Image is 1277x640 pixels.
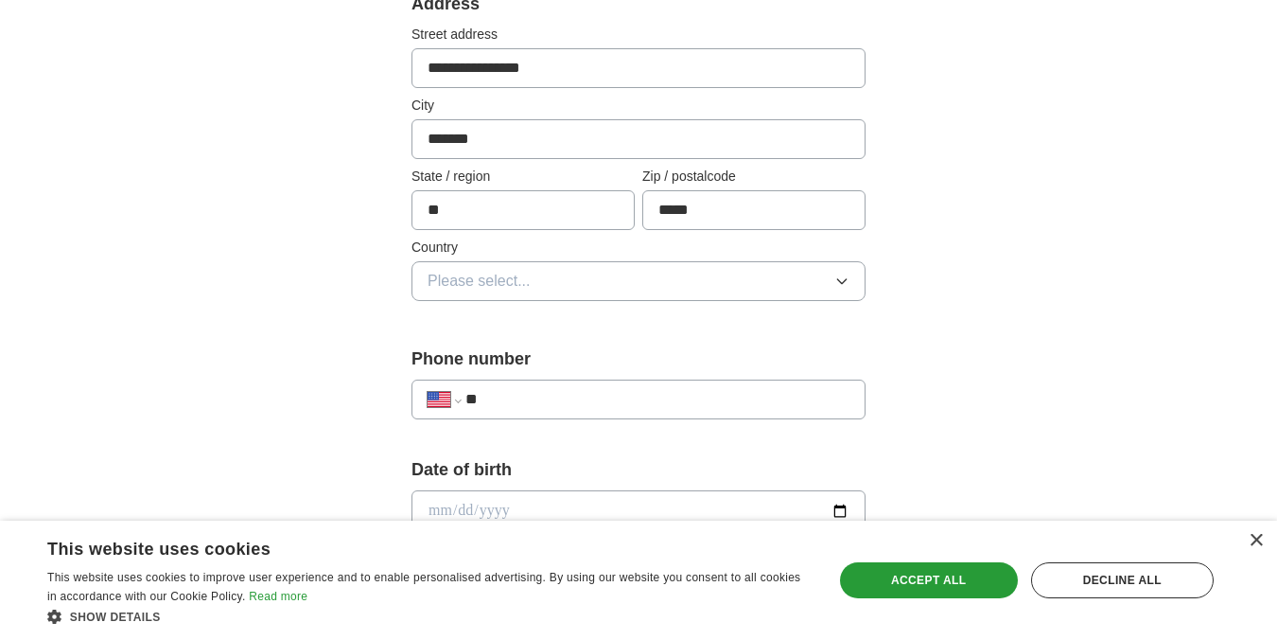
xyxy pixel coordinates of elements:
label: Date of birth [411,457,866,483]
span: Please select... [428,270,531,293]
label: Zip / postalcode [642,167,866,187]
label: Phone number [411,347,866,372]
div: Show details [47,607,810,626]
div: Accept all [840,562,1018,598]
div: Decline all [1031,562,1214,598]
span: Show details [70,611,161,624]
span: This website uses cookies to improve user experience and to enable personalised advertising. By u... [47,571,800,603]
label: State / region [411,167,635,187]
label: Country [411,238,866,258]
label: City [411,96,866,116]
div: Close [1249,534,1263,548]
a: Read more, opens a new window [249,590,307,603]
label: Street address [411,25,866,44]
div: This website uses cookies [47,532,762,560]
button: Please select... [411,261,866,301]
